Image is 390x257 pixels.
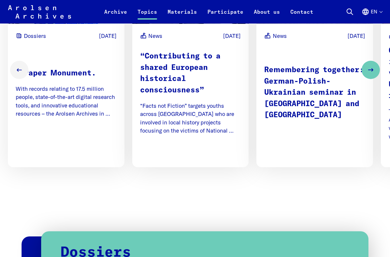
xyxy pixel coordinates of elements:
p: A Paper Monument. [16,68,117,80]
time: [DATE] [99,32,117,40]
a: Contact [285,8,318,24]
time: [DATE] [348,32,365,40]
button: Previous slide [10,61,28,79]
a: Topics [132,8,162,24]
nav: Primary [99,4,318,20]
a: Materials [162,8,202,24]
p: Remembering together: German-Polish-Ukrainian seminar in [GEOGRAPHIC_DATA] and [GEOGRAPHIC_DATA] [264,65,365,121]
button: English, language selection [362,8,382,24]
a: Archive [99,8,132,24]
a: About us [249,8,285,24]
a: Participate [202,8,249,24]
span: News [273,32,287,40]
button: Next slide [362,61,380,79]
span: Dossiers [24,32,46,40]
p: “Contributing to a shared European historical consciousness” [140,51,241,96]
time: [DATE] [223,32,241,40]
span: News [148,32,162,40]
p: With records relating to 17.5 million people, state-of-the-art digital research tools, and innova... [16,85,117,118]
p: “Facts not Fiction” targets youths across [GEOGRAPHIC_DATA] who are involved in local history pro... [140,102,241,135]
